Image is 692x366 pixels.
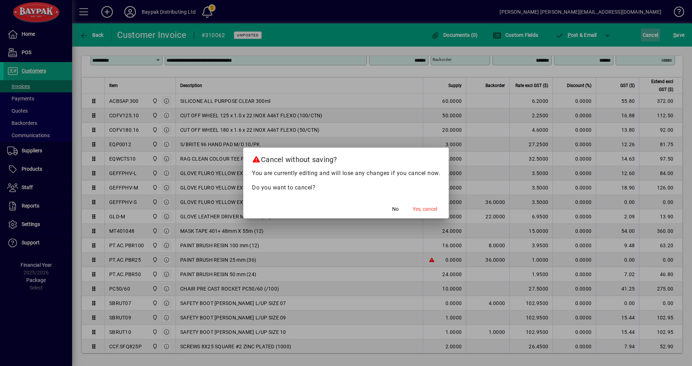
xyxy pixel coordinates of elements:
[252,169,440,178] p: You are currently editing and will lose any changes if you cancel now.
[252,183,440,192] p: Do you want to cancel?
[384,202,407,215] button: No
[243,148,449,169] h2: Cancel without saving?
[410,202,440,215] button: Yes, cancel
[392,205,399,213] span: No
[413,205,437,213] span: Yes, cancel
